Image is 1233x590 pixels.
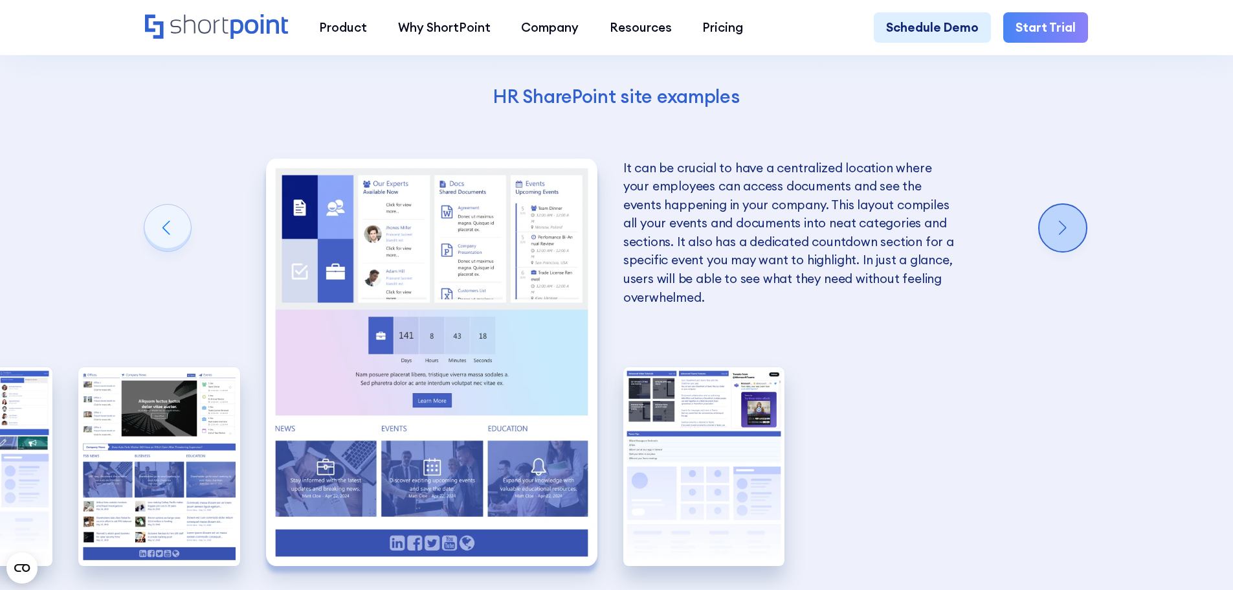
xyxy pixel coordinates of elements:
[610,18,672,37] div: Resources
[304,12,383,43] a: Product
[521,18,579,37] div: Company
[594,12,687,43] a: Resources
[398,18,491,37] div: Why ShortPoint
[1000,440,1233,590] iframe: Chat Widget
[144,205,191,251] div: Previous slide
[1003,12,1088,43] a: Start Trial
[623,159,955,307] p: It can be crucial to have a centralized location where your employees can access documents and se...
[319,18,367,37] div: Product
[1039,205,1086,251] div: Next slide
[78,367,240,566] img: SharePoint Communication site example for news
[266,159,597,566] div: 4 / 5
[266,159,597,566] img: HR SharePoint site example for documents
[505,12,594,43] a: Company
[383,12,506,43] a: Why ShortPoint
[6,552,38,584] button: Open CMP widget
[702,18,743,37] div: Pricing
[78,367,240,566] div: 3 / 5
[623,367,785,566] div: 5 / 5
[874,12,991,43] a: Schedule Demo
[270,84,964,108] h4: HR SharePoint site examples
[145,14,288,41] a: Home
[687,12,759,43] a: Pricing
[623,367,785,566] img: Internal SharePoint site example for knowledge base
